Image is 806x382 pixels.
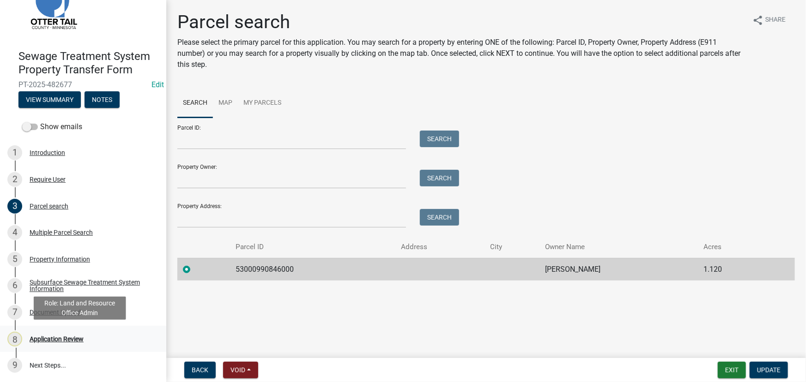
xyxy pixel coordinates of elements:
[30,256,90,263] div: Property Information
[230,236,395,258] th: Parcel ID
[420,170,459,186] button: Search
[238,89,287,118] a: My Parcels
[7,172,22,187] div: 2
[85,96,120,104] wm-modal-confirm: Notes
[152,80,164,89] wm-modal-confirm: Edit Application Number
[30,279,152,292] div: Subsurface Sewage Treatment System Information
[30,229,93,236] div: Multiple Parcel Search
[30,176,66,183] div: Require User
[177,37,745,70] p: Please select the primary parcel for this application. You may search for a property by entering ...
[7,225,22,240] div: 4
[152,80,164,89] a: Edit
[752,15,764,26] i: share
[395,236,485,258] th: Address
[420,131,459,147] button: Search
[230,366,245,374] span: Void
[7,305,22,320] div: 7
[18,96,81,104] wm-modal-confirm: Summary
[18,80,148,89] span: PT-2025-482677
[539,236,698,258] th: Owner Name
[765,15,786,26] span: Share
[184,362,216,378] button: Back
[7,252,22,267] div: 5
[757,366,781,374] span: Update
[192,366,208,374] span: Back
[718,362,746,378] button: Exit
[30,203,68,209] div: Parcel search
[34,297,126,320] div: Role: Land and Resource Office Admin
[18,91,81,108] button: View Summary
[22,121,82,132] label: Show emails
[177,89,213,118] a: Search
[30,149,65,156] div: Introduction
[30,336,84,342] div: Application Review
[7,358,22,373] div: 9
[745,11,793,29] button: shareShare
[177,11,745,33] h1: Parcel search
[539,258,698,281] td: [PERSON_NAME]
[213,89,238,118] a: Map
[7,145,22,160] div: 1
[85,91,120,108] button: Notes
[698,236,769,258] th: Acres
[420,209,459,226] button: Search
[18,50,159,77] h4: Sewage Treatment System Property Transfer Form
[7,278,22,293] div: 6
[223,362,258,378] button: Void
[7,199,22,214] div: 3
[230,258,395,281] td: 53000990846000
[30,309,81,316] div: Document Upload
[7,332,22,346] div: 8
[485,236,539,258] th: City
[698,258,769,281] td: 1.120
[750,362,788,378] button: Update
